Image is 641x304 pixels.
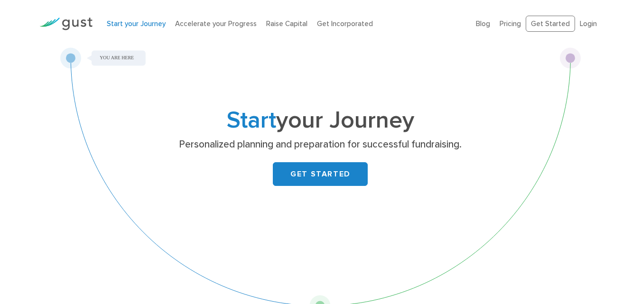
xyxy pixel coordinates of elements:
[133,110,508,131] h1: your Journey
[273,162,368,186] a: GET STARTED
[526,16,575,32] a: Get Started
[39,18,93,30] img: Gust Logo
[500,19,521,28] a: Pricing
[227,106,276,134] span: Start
[107,19,166,28] a: Start your Journey
[580,19,597,28] a: Login
[137,138,504,151] p: Personalized planning and preparation for successful fundraising.
[266,19,307,28] a: Raise Capital
[317,19,373,28] a: Get Incorporated
[175,19,257,28] a: Accelerate your Progress
[476,19,490,28] a: Blog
